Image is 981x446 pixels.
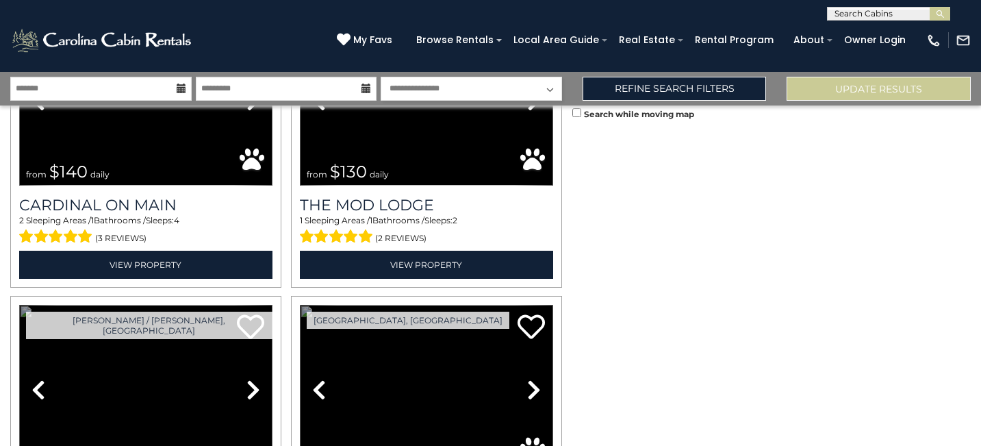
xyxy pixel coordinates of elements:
[307,312,509,329] a: [GEOGRAPHIC_DATA], [GEOGRAPHIC_DATA]
[787,77,971,101] button: Update Results
[584,109,694,119] small: Search while moving map
[337,33,396,48] a: My Favs
[300,196,553,214] a: The Mod Lodge
[91,215,94,225] span: 1
[612,29,682,51] a: Real Estate
[926,33,941,48] img: phone-regular-white.png
[174,215,179,225] span: 4
[518,313,545,343] a: Add to favorites
[49,162,88,182] span: $140
[330,162,367,182] span: $130
[300,215,303,225] span: 1
[507,29,606,51] a: Local Area Guide
[300,214,553,247] div: Sleeping Areas / Bathrooms / Sleeps:
[26,169,47,179] span: from
[10,27,195,54] img: White-1-2.png
[353,33,392,47] span: My Favs
[370,169,389,179] span: daily
[837,29,913,51] a: Owner Login
[307,169,327,179] span: from
[688,29,780,51] a: Rental Program
[19,215,24,225] span: 2
[787,29,831,51] a: About
[583,77,767,101] a: Refine Search Filters
[26,312,272,339] a: [PERSON_NAME] / [PERSON_NAME], [GEOGRAPHIC_DATA]
[375,230,426,247] span: (2 reviews)
[90,169,110,179] span: daily
[300,251,553,279] a: View Property
[409,29,500,51] a: Browse Rentals
[19,214,272,247] div: Sleeping Areas / Bathrooms / Sleeps:
[19,196,272,214] a: Cardinal On Main
[453,215,457,225] span: 2
[19,251,272,279] a: View Property
[572,108,581,117] input: Search while moving map
[95,230,146,247] span: (3 reviews)
[956,33,971,48] img: mail-regular-white.png
[370,215,372,225] span: 1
